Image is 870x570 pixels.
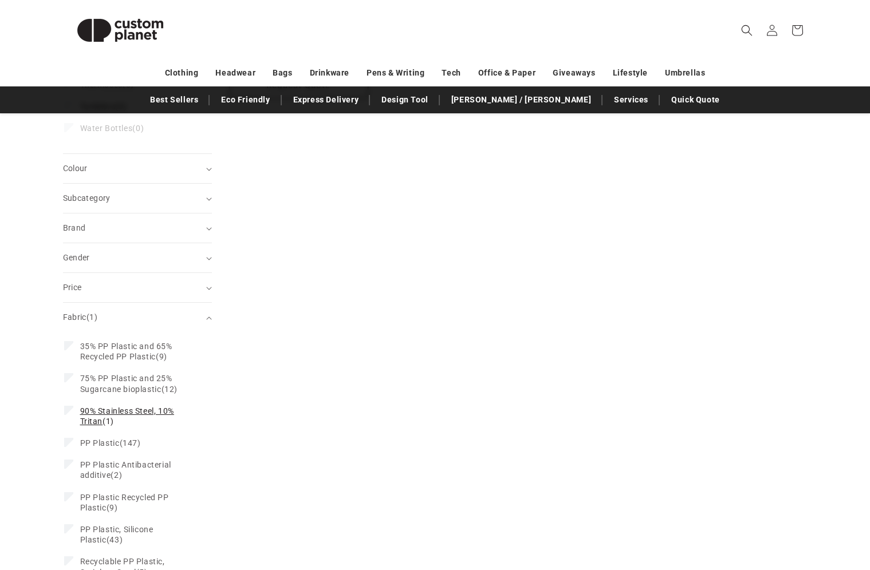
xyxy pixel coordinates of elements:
[80,406,192,426] span: (1)
[63,213,212,243] summary: Brand (0 selected)
[144,90,204,110] a: Best Sellers
[63,303,212,332] summary: Fabric (1 selected)
[310,63,349,83] a: Drinkware
[80,524,192,545] span: (43)
[63,154,212,183] summary: Colour (0 selected)
[63,243,212,272] summary: Gender (0 selected)
[80,460,171,480] span: PP Plastic Antibacterial additive
[666,90,726,110] a: Quick Quote
[80,438,120,448] span: PP Plastic
[63,273,212,302] summary: Price
[288,90,365,110] a: Express Delivery
[80,438,141,448] span: (147)
[215,90,275,110] a: Eco Friendly
[613,63,648,83] a: Lifestyle
[367,63,424,83] a: Pens & Writing
[80,373,192,394] span: (12)
[80,374,172,393] span: 75% PP Plastic and 25% Sugarcane bioplastic
[63,253,90,262] span: Gender
[80,342,172,361] span: 35% PP Plastic and 65% Recycled PP Plastic
[63,312,98,322] span: Fabric
[553,63,595,83] a: Giveaways
[80,406,174,426] span: 90% Stainless Steel, 10% Tritan
[478,63,536,83] a: Office & Paper
[273,63,292,83] a: Bags
[446,90,597,110] a: [PERSON_NAME] / [PERSON_NAME]
[63,223,86,232] span: Brand
[63,5,178,56] img: Custom Planet
[63,193,111,203] span: Subcategory
[679,446,870,570] iframe: Chat Widget
[80,341,192,362] span: (9)
[608,90,654,110] a: Services
[442,63,460,83] a: Tech
[734,18,759,43] summary: Search
[63,184,212,213] summary: Subcategory (0 selected)
[86,312,97,322] span: (1)
[376,90,434,110] a: Design Tool
[80,460,192,480] span: (2)
[63,164,88,173] span: Colour
[665,63,705,83] a: Umbrellas
[80,525,153,544] span: PP Plastic, Silicone Plastic
[165,63,199,83] a: Clothing
[63,283,82,292] span: Price
[215,63,255,83] a: Headwear
[80,493,169,512] span: PP Plastic Recycled PP Plastic
[80,492,192,513] span: (9)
